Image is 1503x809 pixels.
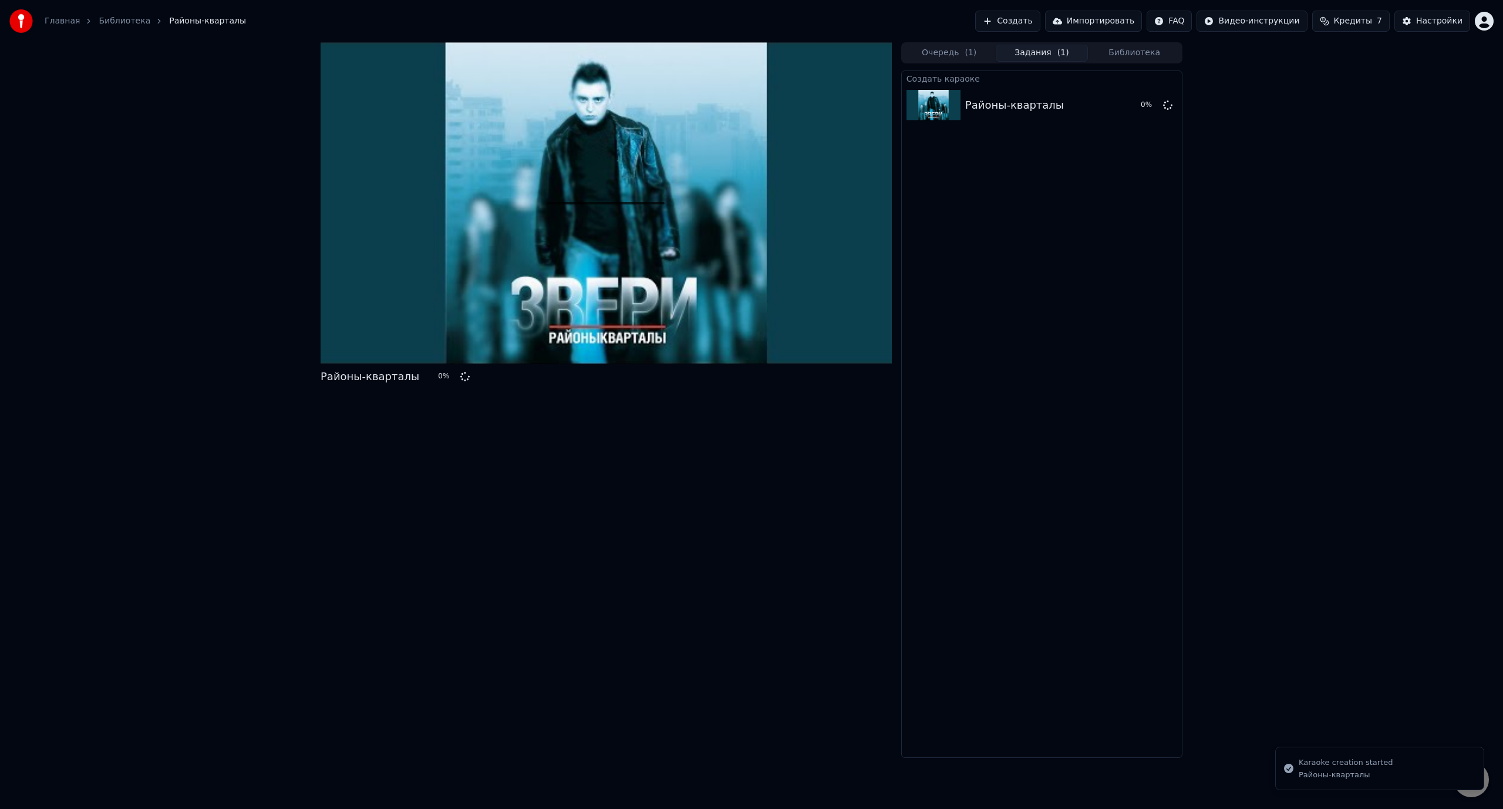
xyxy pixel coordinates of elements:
[1088,45,1181,62] button: Библиотека
[1197,11,1307,32] button: Видео-инструкции
[99,15,150,27] a: Библиотека
[1299,757,1393,768] div: Karaoke creation started
[45,15,246,27] nav: breadcrumb
[45,15,80,27] a: Главная
[1147,11,1192,32] button: FAQ
[1416,15,1462,27] div: Настройки
[965,97,1064,113] div: Районы-кварталы
[1057,47,1069,59] span: ( 1 )
[965,47,976,59] span: ( 1 )
[321,368,419,385] div: Районы-кварталы
[996,45,1089,62] button: Задания
[903,45,996,62] button: Очередь
[1312,11,1390,32] button: Кредиты7
[1334,15,1372,27] span: Кредиты
[902,71,1182,85] div: Создать караоке
[1141,100,1158,110] div: 0 %
[9,9,33,33] img: youka
[169,15,246,27] span: Районы-кварталы
[1377,15,1382,27] span: 7
[975,11,1040,32] button: Создать
[1299,770,1393,780] div: Районы-кварталы
[1045,11,1143,32] button: Импортировать
[438,372,456,381] div: 0 %
[1394,11,1470,32] button: Настройки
